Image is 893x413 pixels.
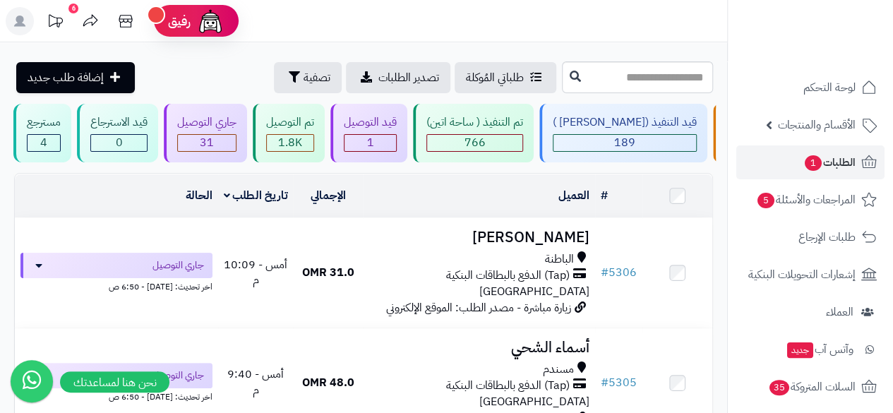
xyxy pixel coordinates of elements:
div: اخر تحديث: [DATE] - 6:50 ص [20,278,212,293]
a: بانتظار المراجعة 7 [710,104,804,162]
span: زيارة مباشرة - مصدر الطلب: الموقع الإلكتروني [386,299,571,316]
span: [GEOGRAPHIC_DATA] [479,283,589,300]
span: 48.0 OMR [302,374,354,391]
a: تاريخ الطلب [224,187,288,204]
span: إشعارات التحويلات البنكية [748,265,856,285]
div: 1 [344,135,396,151]
span: أمس - 9:40 م [227,366,284,399]
img: ai-face.png [196,7,224,35]
a: العملاء [736,295,885,329]
div: 766 [427,135,522,151]
span: طلبات الإرجاع [798,227,856,247]
span: 4 [40,134,47,151]
a: جاري التوصيل 31 [161,104,250,162]
span: الطلبات [803,152,856,172]
span: جاري التوصيل [152,258,204,273]
a: تحديثات المنصة [37,7,73,39]
div: 6 [68,4,78,13]
span: 0 [116,134,123,151]
img: logo-2.png [797,35,880,65]
a: المراجعات والأسئلة5 [736,183,885,217]
span: إضافة طلب جديد [28,69,104,86]
a: #5305 [601,374,637,391]
a: الطلبات1 [736,145,885,179]
div: قيد التنفيذ ([PERSON_NAME] ) [553,114,697,131]
a: تم التوصيل 1.8K [250,104,328,162]
a: الحالة [186,187,212,204]
a: العميل [558,187,589,204]
a: تصدير الطلبات [346,62,450,93]
span: 189 [614,134,635,151]
a: وآتس آبجديد [736,333,885,366]
span: 5 [757,193,774,208]
div: مسترجع [27,114,61,131]
div: 0 [91,135,147,151]
span: رفيق [168,13,191,30]
span: 1 [805,155,822,171]
span: # [601,374,609,391]
span: 35 [769,380,789,395]
div: اخر تحديث: [DATE] - 6:50 ص [20,388,212,403]
span: العملاء [826,302,853,322]
span: تصدير الطلبات [378,69,439,86]
span: جاري التوصيل [152,369,204,383]
span: أمس - 10:09 م [224,256,287,289]
span: 1.8K [278,134,302,151]
a: السلات المتروكة35 [736,370,885,404]
div: قيد الاسترجاع [90,114,148,131]
a: #5306 [601,264,637,281]
div: 4 [28,135,60,151]
span: تصفية [304,69,330,86]
a: طلباتي المُوكلة [455,62,556,93]
span: المراجعات والأسئلة [756,190,856,210]
h3: أسماء الشحي [368,340,589,356]
div: قيد التوصيل [344,114,397,131]
span: السلات المتروكة [768,377,856,397]
a: مسترجع 4 [11,104,74,162]
div: جاري التوصيل [177,114,236,131]
h3: [PERSON_NAME] [368,229,589,246]
span: (Tap) الدفع بالبطاقات البنكية [446,268,570,284]
button: تصفية [274,62,342,93]
a: إشعارات التحويلات البنكية [736,258,885,292]
a: # [601,187,608,204]
span: مسندم [543,361,574,378]
span: 31 [200,134,214,151]
a: قيد التنفيذ ([PERSON_NAME] ) 189 [537,104,710,162]
span: 766 [465,134,486,151]
a: قيد التوصيل 1 [328,104,410,162]
span: # [601,264,609,281]
span: وآتس آب [786,340,853,359]
a: طلبات الإرجاع [736,220,885,254]
a: قيد الاسترجاع 0 [74,104,161,162]
a: تم التنفيذ ( ساحة اتين) 766 [410,104,537,162]
span: الباطنة [545,251,574,268]
span: 31.0 OMR [302,264,354,281]
a: لوحة التحكم [736,71,885,104]
span: 1 [367,134,374,151]
span: الأقسام والمنتجات [778,115,856,135]
div: تم التنفيذ ( ساحة اتين) [426,114,523,131]
span: (Tap) الدفع بالبطاقات البنكية [446,378,570,394]
div: تم التوصيل [266,114,314,131]
span: جديد [787,342,813,358]
div: 1762 [267,135,313,151]
span: طلباتي المُوكلة [466,69,524,86]
div: 189 [553,135,696,151]
a: إضافة طلب جديد [16,62,135,93]
a: الإجمالي [311,187,346,204]
div: 31 [178,135,236,151]
span: لوحة التحكم [803,78,856,97]
span: [GEOGRAPHIC_DATA] [479,393,589,410]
